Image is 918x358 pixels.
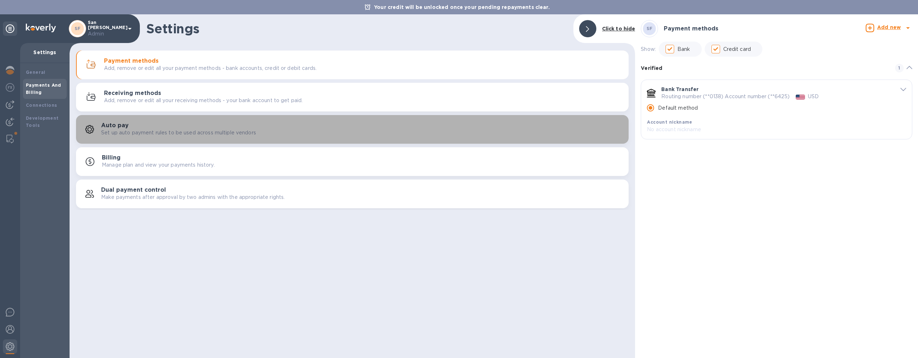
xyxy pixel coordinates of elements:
[75,26,81,31] b: SF
[104,90,161,97] h3: Receiving methods
[6,83,14,92] img: Foreign exchange
[641,57,912,80] div: Verified 1
[26,49,64,56] p: Settings
[877,24,901,30] b: Add new
[723,46,751,53] p: Credit card
[641,46,656,53] p: Show:
[104,58,158,65] h3: Payment methods
[26,102,57,108] b: Connections
[76,51,629,79] button: Payment methodsAdd, remove or edit all your payment methods - bank accounts, credit or debit cards.
[3,22,17,36] div: Unpin categories
[76,115,629,144] button: Auto paySet up auto payment rules to be used across multiple vendors
[664,25,718,32] h3: Payment methods
[658,104,698,112] p: Default method
[104,65,317,72] p: Add, remove or edit all your payment methods - bank accounts, credit or debit cards.
[374,4,550,10] b: Your credit will be unlocked once your pending repayments clear.
[76,147,629,176] button: BillingManage plan and view your payments history.
[26,115,58,128] b: Development Tools
[101,129,256,137] p: Set up auto payment rules to be used across multiple vendors
[26,70,46,75] b: General
[647,126,884,133] p: No account nickname
[661,86,699,93] p: Bank Transfer
[641,65,662,71] b: Verified
[88,20,124,38] p: San [PERSON_NAME]
[677,46,690,53] p: Bank
[102,161,215,169] p: Manage plan and view your payments history.
[102,154,120,161] h3: Billing
[641,57,912,142] div: default-method
[647,119,692,125] b: Account nickname
[661,93,790,100] p: Routing number (**0138) Account number (**6425)
[647,26,653,31] b: SF
[808,93,819,100] p: USD
[796,95,805,100] img: USD
[101,122,129,129] h3: Auto pay
[26,82,61,95] b: Payments And Billing
[895,64,904,72] span: 1
[76,180,629,208] button: Dual payment controlMake payments after approval by two admins with the appropriate rights.
[104,97,303,104] p: Add, remove or edit all your receiving methods - your bank account to get paid.
[101,194,285,201] p: Make payments after approval by two admins with the appropriate rights.
[88,30,124,38] p: Admin
[146,21,568,36] h1: Settings
[76,83,629,111] button: Receiving methodsAdd, remove or edit all your receiving methods - your bank account to get paid.
[26,24,56,32] img: Logo
[602,26,635,32] b: Click to hide
[101,187,166,194] h3: Dual payment control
